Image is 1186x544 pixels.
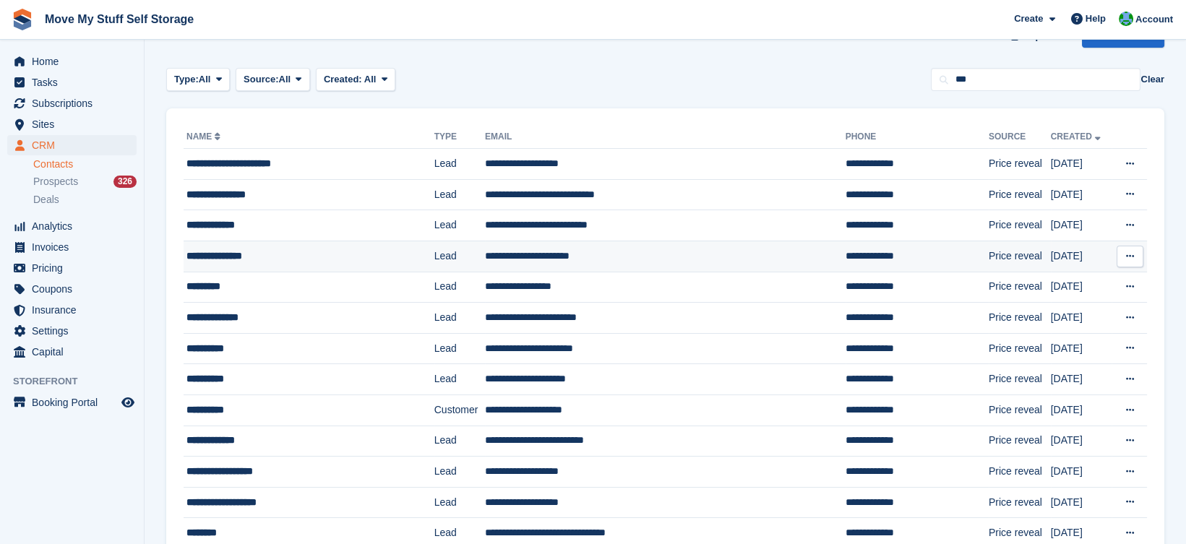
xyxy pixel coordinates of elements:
[7,72,137,92] a: menu
[119,394,137,411] a: Preview store
[1051,241,1112,272] td: [DATE]
[434,126,485,149] th: Type
[434,303,485,334] td: Lead
[186,131,223,142] a: Name
[32,321,119,341] span: Settings
[7,51,137,72] a: menu
[33,157,137,171] a: Contacts
[7,321,137,341] a: menu
[7,258,137,278] a: menu
[434,272,485,303] td: Lead
[1051,179,1112,210] td: [DATE]
[434,179,485,210] td: Lead
[32,392,119,413] span: Booking Portal
[32,342,119,362] span: Capital
[989,303,1051,334] td: Price reveal
[485,126,845,149] th: Email
[1051,131,1104,142] a: Created
[7,392,137,413] a: menu
[989,333,1051,364] td: Price reveal
[1119,12,1133,26] img: Dan
[434,364,485,395] td: Lead
[32,135,119,155] span: CRM
[32,93,119,113] span: Subscriptions
[989,272,1051,303] td: Price reveal
[174,72,199,87] span: Type:
[989,364,1051,395] td: Price reveal
[32,72,119,92] span: Tasks
[32,237,119,257] span: Invoices
[434,149,485,180] td: Lead
[7,135,137,155] a: menu
[434,457,485,488] td: Lead
[1014,12,1043,26] span: Create
[846,126,989,149] th: Phone
[989,394,1051,426] td: Price reveal
[434,394,485,426] td: Customer
[7,300,137,320] a: menu
[244,72,278,87] span: Source:
[279,72,291,87] span: All
[7,279,137,299] a: menu
[434,241,485,272] td: Lead
[989,149,1051,180] td: Price reveal
[32,279,119,299] span: Coupons
[7,114,137,134] a: menu
[1051,364,1112,395] td: [DATE]
[434,333,485,364] td: Lead
[33,192,137,207] a: Deals
[199,72,211,87] span: All
[1051,272,1112,303] td: [DATE]
[13,374,144,389] span: Storefront
[989,457,1051,488] td: Price reveal
[364,74,377,85] span: All
[33,174,137,189] a: Prospects 326
[1051,426,1112,457] td: [DATE]
[12,9,33,30] img: stora-icon-8386f47178a22dfd0bd8f6a31ec36ba5ce8667c1dd55bd0f319d3a0aa187defe.svg
[989,210,1051,241] td: Price reveal
[32,258,119,278] span: Pricing
[989,241,1051,272] td: Price reveal
[33,193,59,207] span: Deals
[7,216,137,236] a: menu
[1051,210,1112,241] td: [DATE]
[1135,12,1173,27] span: Account
[989,426,1051,457] td: Price reveal
[32,114,119,134] span: Sites
[989,487,1051,518] td: Price reveal
[39,7,199,31] a: Move My Stuff Self Storage
[1051,457,1112,488] td: [DATE]
[7,342,137,362] a: menu
[7,93,137,113] a: menu
[989,179,1051,210] td: Price reveal
[33,175,78,189] span: Prospects
[32,300,119,320] span: Insurance
[32,51,119,72] span: Home
[1051,303,1112,334] td: [DATE]
[434,426,485,457] td: Lead
[32,216,119,236] span: Analytics
[113,176,137,188] div: 326
[324,74,362,85] span: Created:
[1051,487,1112,518] td: [DATE]
[434,487,485,518] td: Lead
[989,126,1051,149] th: Source
[316,68,395,92] button: Created: All
[166,68,230,92] button: Type: All
[236,68,310,92] button: Source: All
[434,210,485,241] td: Lead
[1051,149,1112,180] td: [DATE]
[1051,394,1112,426] td: [DATE]
[1140,72,1164,87] button: Clear
[7,237,137,257] a: menu
[1086,12,1106,26] span: Help
[1051,333,1112,364] td: [DATE]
